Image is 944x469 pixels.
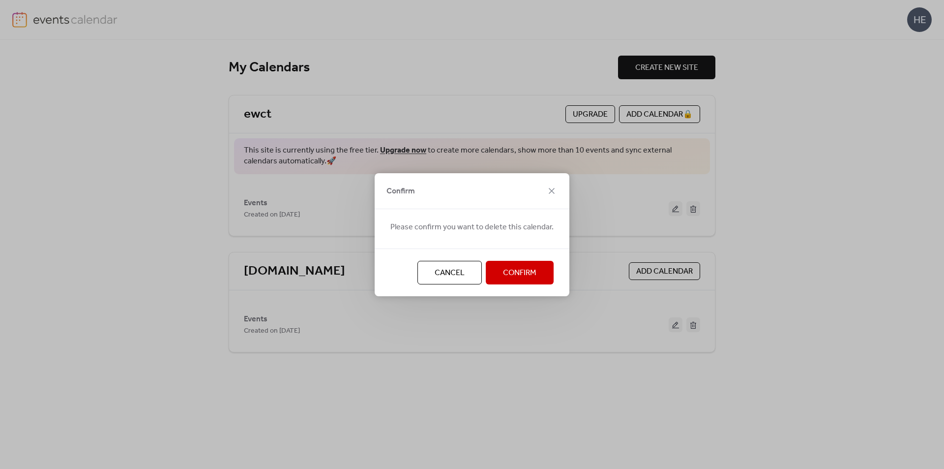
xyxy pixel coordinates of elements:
[435,267,465,279] span: Cancel
[503,267,536,279] span: Confirm
[486,261,554,284] button: Confirm
[390,221,554,233] span: Please confirm you want to delete this calendar.
[417,261,482,284] button: Cancel
[386,186,415,197] span: Confirm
